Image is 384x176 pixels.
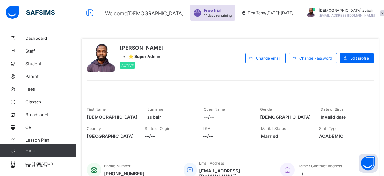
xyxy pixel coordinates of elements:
span: Dashboard [25,36,76,41]
span: Marital Status [261,126,286,131]
span: Fees [25,87,76,92]
span: [DEMOGRAPHIC_DATA] [260,114,311,120]
span: Married [261,133,309,139]
span: LGA [203,126,210,131]
span: Staff Type [319,126,337,131]
span: Staff [25,48,76,53]
span: 14 days remaining [204,13,232,17]
span: Email Address [199,161,224,165]
span: Other Name [204,107,225,112]
span: Broadsheet [25,112,76,117]
span: --/-- [203,133,251,139]
span: State of Origin [145,126,170,131]
span: [DEMOGRAPHIC_DATA] [87,114,138,120]
span: [EMAIL_ADDRESS][DOMAIN_NAME] [319,13,375,17]
span: Parent [25,74,76,79]
span: ⭐ Super Admin [128,54,160,59]
span: Active [121,64,134,67]
span: Classes [25,99,76,104]
span: Home / Contract Address [297,164,342,168]
span: zubair [147,114,194,120]
span: First Name [87,107,106,112]
span: session/term information [241,11,293,15]
span: Change Password [299,56,332,60]
span: Student [25,61,76,66]
span: Lesson Plan [25,137,76,143]
span: Help [25,148,76,153]
span: Invalid date [321,114,367,120]
span: Surname [147,107,163,112]
span: CBT [25,125,76,130]
div: • [120,54,164,59]
span: Country [87,126,101,131]
span: [PERSON_NAME] [120,45,164,51]
span: Configuration [25,161,76,166]
img: sticker-purple.71386a28dfed39d6af7621340158ba97.svg [193,9,201,17]
span: Gender [260,107,273,112]
span: --/-- [145,133,193,139]
img: safsims [6,6,55,19]
span: ACADEMIC [319,133,367,139]
span: Date of Birth [321,107,343,112]
span: --/-- [204,114,250,120]
span: Free trial [204,8,228,13]
span: [GEOGRAPHIC_DATA] [87,133,135,139]
span: [DEMOGRAPHIC_DATA] zubair [319,8,375,13]
span: Edit profile [350,56,369,60]
button: Open asap [359,154,378,173]
span: Welcome [DEMOGRAPHIC_DATA] [105,10,184,17]
span: Change email [256,56,280,60]
span: Phone Number [104,164,130,168]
